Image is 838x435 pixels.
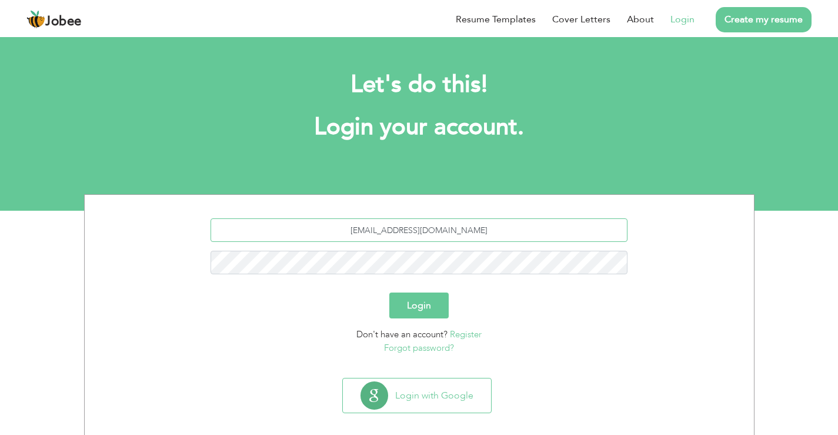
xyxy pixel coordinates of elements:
[356,328,448,340] span: Don't have an account?
[670,12,695,26] a: Login
[384,342,454,354] a: Forgot password?
[102,112,737,142] h1: Login your account.
[211,218,627,242] input: Email
[26,10,45,29] img: jobee.io
[343,378,491,413] button: Login with Google
[45,15,82,28] span: Jobee
[450,328,482,340] a: Register
[716,7,812,32] a: Create my resume
[102,69,737,100] h2: Let's do this!
[627,12,654,26] a: About
[389,293,449,318] button: Login
[26,10,82,29] a: Jobee
[552,12,610,26] a: Cover Letters
[456,12,536,26] a: Resume Templates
